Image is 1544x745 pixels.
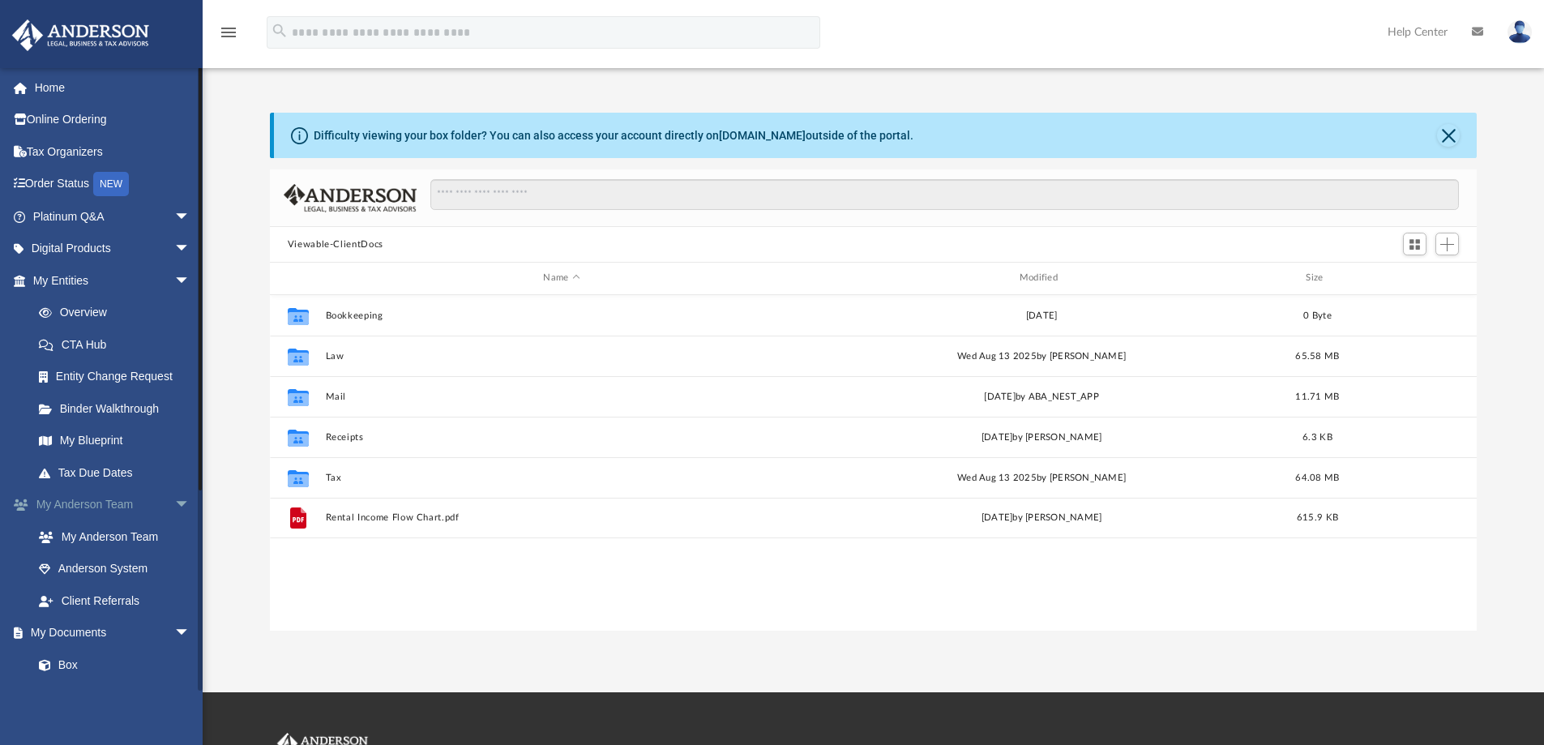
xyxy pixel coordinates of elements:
a: My Entitiesarrow_drop_down [11,264,215,297]
img: User Pic [1508,20,1532,44]
div: id [277,271,318,285]
div: [DATE] by ABA_NEST_APP [805,389,1277,404]
a: Tax Organizers [11,135,215,168]
button: Receipts [325,432,798,443]
img: Anderson Advisors Platinum Portal [7,19,154,51]
span: 615.9 KB [1297,513,1338,522]
button: Law [325,351,798,362]
div: [DATE] by [PERSON_NAME] [805,511,1277,525]
a: Order StatusNEW [11,168,215,201]
span: 65.58 MB [1295,351,1339,360]
span: 6.3 KB [1302,432,1332,441]
button: Switch to Grid View [1403,233,1427,255]
button: Viewable-ClientDocs [288,238,383,252]
div: Wed Aug 13 2025 by [PERSON_NAME] [805,349,1277,363]
a: Digital Productsarrow_drop_down [11,233,215,265]
div: Difficulty viewing your box folder? You can also access your account directly on outside of the p... [314,127,913,144]
i: search [271,22,289,40]
div: id [1357,271,1470,285]
a: Online Ordering [11,104,215,136]
a: My Anderson Team [23,520,207,553]
a: Entity Change Request [23,361,215,393]
button: Add [1435,233,1460,255]
input: Search files and folders [430,179,1459,210]
a: My Blueprint [23,425,207,457]
a: CTA Hub [23,328,215,361]
a: Box [23,649,199,681]
a: My Documentsarrow_drop_down [11,617,207,649]
span: 11.71 MB [1295,392,1339,400]
button: Tax [325,473,798,483]
i: menu [219,23,238,42]
a: Meeting Minutes [23,681,207,713]
span: arrow_drop_down [174,264,207,298]
div: Name [324,271,798,285]
span: 0 Byte [1303,310,1332,319]
div: NEW [93,172,129,196]
a: Anderson System [23,553,215,585]
span: arrow_drop_down [174,233,207,266]
a: menu [219,31,238,42]
div: [DATE] [805,308,1277,323]
a: Client Referrals [23,584,215,617]
a: Tax Due Dates [23,456,215,489]
a: My Anderson Teamarrow_drop_down [11,489,215,521]
div: grid [270,295,1478,631]
div: Modified [805,271,1278,285]
a: Overview [23,297,215,329]
div: Size [1285,271,1349,285]
button: Bookkeeping [325,310,798,321]
span: 64.08 MB [1295,473,1339,482]
div: Wed Aug 13 2025 by [PERSON_NAME] [805,470,1277,485]
button: Close [1437,124,1460,147]
a: Home [11,71,215,104]
a: [DOMAIN_NAME] [719,129,806,142]
button: Rental Income Flow Chart.pdf [325,512,798,523]
div: [DATE] by [PERSON_NAME] [805,430,1277,444]
span: arrow_drop_down [174,200,207,233]
button: Mail [325,392,798,402]
span: arrow_drop_down [174,617,207,650]
a: Binder Walkthrough [23,392,215,425]
span: arrow_drop_down [174,489,207,522]
a: Platinum Q&Aarrow_drop_down [11,200,215,233]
